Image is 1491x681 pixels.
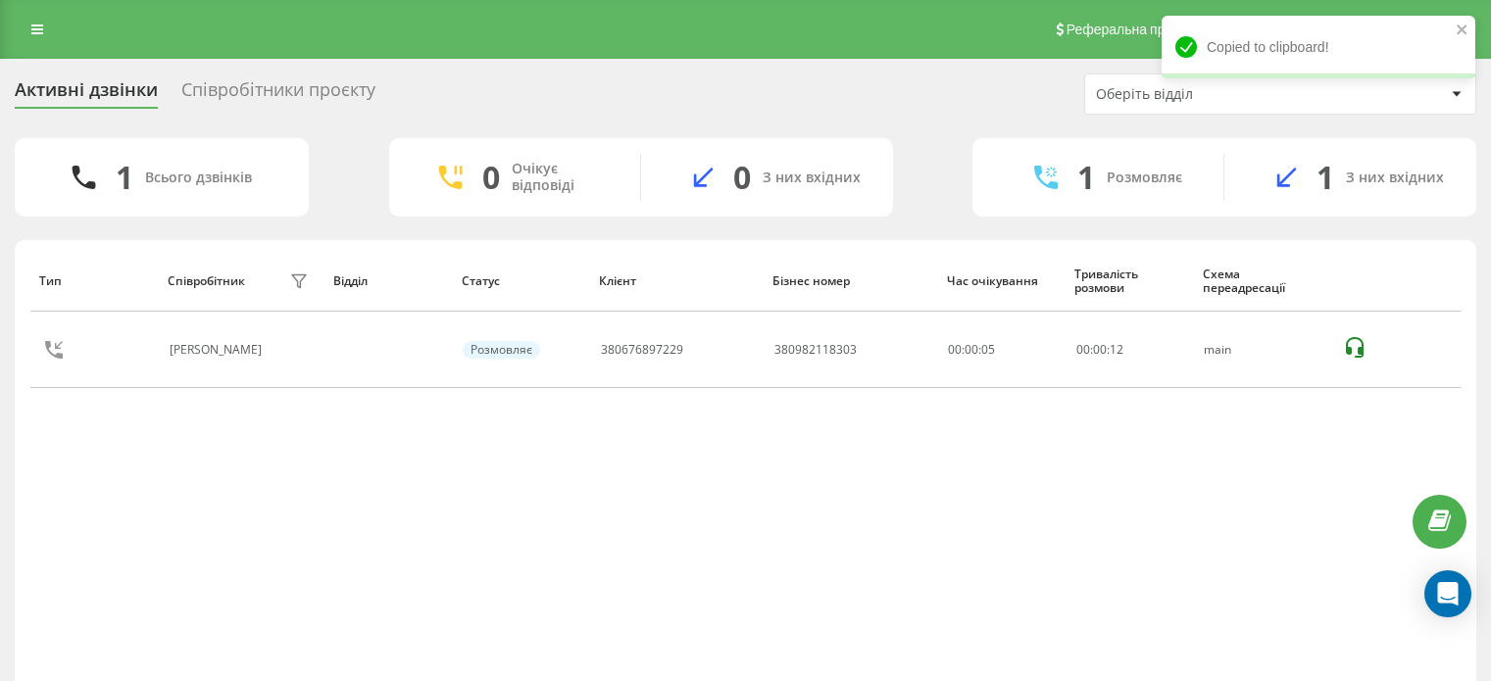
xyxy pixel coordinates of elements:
[1107,170,1182,186] div: Розмовляє
[1110,341,1123,358] span: 12
[482,159,500,196] div: 0
[1162,16,1475,78] div: Copied to clipboard!
[1317,159,1334,196] div: 1
[1204,343,1321,357] div: main
[333,274,443,288] div: Відділ
[39,274,149,288] div: Тип
[1456,22,1469,40] button: close
[462,274,580,288] div: Статус
[599,274,754,288] div: Клієнт
[1096,86,1330,103] div: Оберіть відділ
[1424,570,1471,617] div: Open Intercom Messenger
[1076,341,1090,358] span: 00
[168,274,245,288] div: Співробітник
[1203,268,1323,296] div: Схема переадресації
[145,170,252,186] div: Всього дзвінків
[772,274,927,288] div: Бізнес номер
[170,343,267,357] div: [PERSON_NAME]
[15,79,158,110] div: Активні дзвінки
[947,274,1057,288] div: Час очікування
[763,170,861,186] div: З них вхідних
[601,343,683,357] div: 380676897229
[1076,343,1123,357] div: : :
[181,79,375,110] div: Співробітники проєкту
[463,341,540,359] div: Розмовляє
[1346,170,1444,186] div: З них вхідних
[1067,22,1211,37] span: Реферальна програма
[1093,341,1107,358] span: 00
[116,159,133,196] div: 1
[1077,159,1095,196] div: 1
[512,161,611,194] div: Очікує відповіді
[733,159,751,196] div: 0
[774,343,857,357] div: 380982118303
[1074,268,1184,296] div: Тривалість розмови
[948,343,1055,357] div: 00:00:05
